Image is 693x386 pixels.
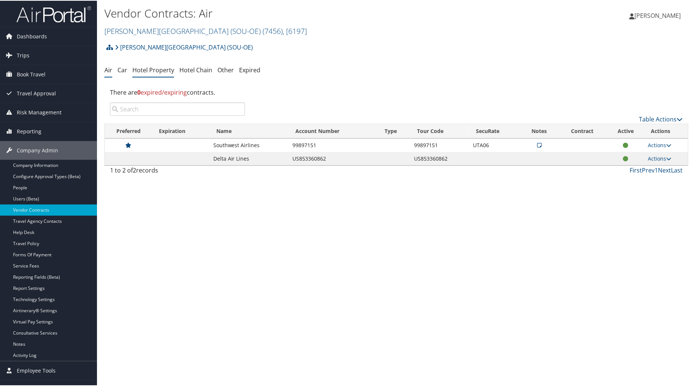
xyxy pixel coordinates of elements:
span: Company Admin [17,140,58,159]
a: [PERSON_NAME] [630,4,689,26]
div: There are contracts. [104,82,689,102]
div: 1 to 2 of records [110,165,245,178]
a: [PERSON_NAME][GEOGRAPHIC_DATA] (SOU-OE) [115,39,253,54]
a: Actions [648,141,672,148]
span: Reporting [17,121,41,140]
th: SecuRate: activate to sort column ascending [469,123,521,138]
td: US853360862 [411,151,469,165]
td: 99897151 [411,138,469,151]
span: Risk Management [17,102,62,121]
th: Contract: activate to sort column ascending [558,123,607,138]
a: 1 [655,165,658,174]
span: Travel Approval [17,83,56,102]
span: Book Travel [17,64,46,83]
td: Southwest Airlines [210,138,289,151]
a: Table Actions [639,114,683,123]
a: Other [217,65,234,73]
th: Active: activate to sort column ascending [607,123,644,138]
td: US853360862 [289,151,378,165]
a: Car [117,65,127,73]
a: Hotel Property [132,65,174,73]
th: Notes: activate to sort column ascending [521,123,558,138]
span: Dashboards [17,26,47,45]
h1: Vendor Contracts: Air [104,5,494,20]
a: Hotel Chain [179,65,212,73]
a: Prev [642,165,655,174]
a: Actions [648,154,672,161]
span: [PERSON_NAME] [635,11,681,19]
a: Expired [239,65,260,73]
input: Search [110,102,245,115]
span: Trips [17,45,29,64]
a: Last [671,165,683,174]
th: Account Number: activate to sort column ascending [289,123,378,138]
th: Name: activate to sort column ascending [210,123,289,138]
th: Preferred: activate to sort column ascending [105,123,152,138]
th: Actions [645,123,688,138]
td: Delta Air Lines [210,151,289,165]
th: Expiration: activate to sort column descending [152,123,210,138]
span: 2 [133,165,136,174]
span: , [ 6197 ] [283,25,307,35]
span: Employee Tools [17,361,56,379]
th: Type: activate to sort column ascending [378,123,411,138]
span: expired/expiring [137,88,187,96]
th: Tour Code: activate to sort column ascending [411,123,469,138]
td: 99897151 [289,138,378,151]
strong: 0 [137,88,141,96]
a: [PERSON_NAME][GEOGRAPHIC_DATA] (SOU-OE) [104,25,307,35]
img: airportal-logo.png [16,5,91,22]
a: Air [104,65,112,73]
span: ( 7456 ) [263,25,283,35]
td: UTA06 [469,138,521,151]
a: First [630,165,642,174]
a: Next [658,165,671,174]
